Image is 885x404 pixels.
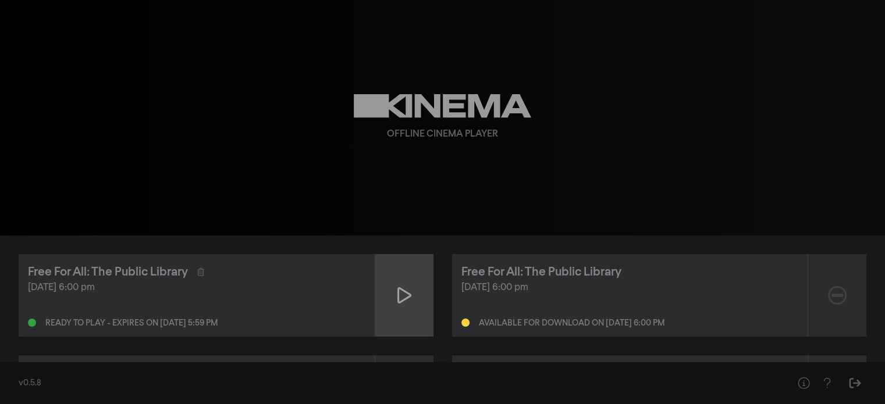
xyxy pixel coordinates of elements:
button: Help [792,371,815,395]
div: [DATE] 6:00 pm [461,281,799,295]
button: Help [815,371,838,395]
div: Free For All: The Public Library [28,263,188,281]
div: v0.5.8 [19,377,769,389]
div: Free For All: The Public Library [461,263,621,281]
button: Sign Out [843,371,866,395]
div: Available for download on [DATE] 6:00 pm [479,319,664,327]
div: Offline Cinema Player [387,127,498,141]
div: [DATE] 6:00 pm [28,281,365,295]
div: Ready to play - expires on [DATE] 5:59 pm [45,319,218,327]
